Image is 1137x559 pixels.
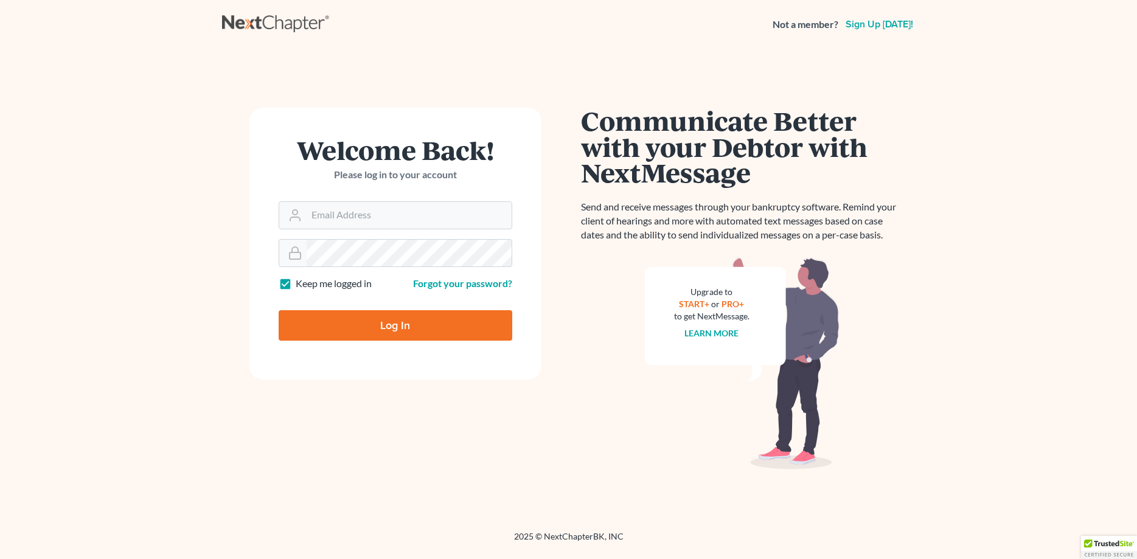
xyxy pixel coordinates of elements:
[581,108,903,186] h1: Communicate Better with your Debtor with NextMessage
[413,277,512,289] a: Forgot your password?
[773,18,838,32] strong: Not a member?
[679,299,709,309] a: START+
[721,299,744,309] a: PRO+
[279,168,512,182] p: Please log in to your account
[684,328,739,338] a: Learn more
[296,277,372,291] label: Keep me logged in
[279,137,512,163] h1: Welcome Back!
[581,200,903,242] p: Send and receive messages through your bankruptcy software. Remind your client of hearings and mo...
[674,310,749,322] div: to get NextMessage.
[1081,536,1137,559] div: TrustedSite Certified
[222,530,916,552] div: 2025 © NextChapterBK, INC
[279,310,512,341] input: Log In
[843,19,916,29] a: Sign up [DATE]!
[645,257,840,470] img: nextmessage_bg-59042aed3d76b12b5cd301f8e5b87938c9018125f34e5fa2b7a6b67550977c72.svg
[674,286,749,298] div: Upgrade to
[307,202,512,229] input: Email Address
[711,299,720,309] span: or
